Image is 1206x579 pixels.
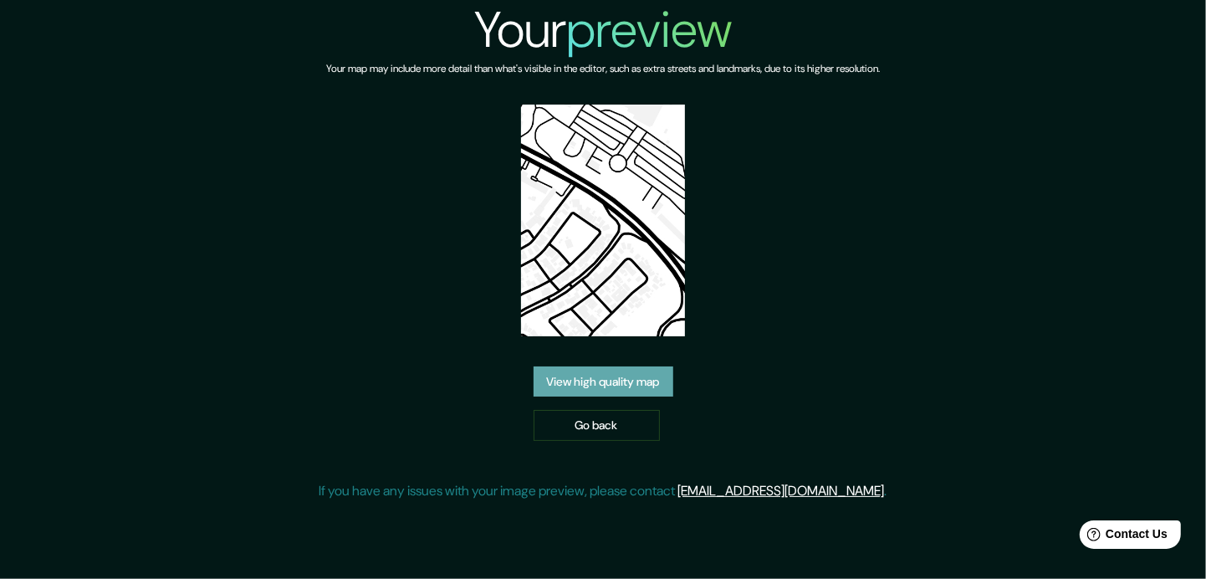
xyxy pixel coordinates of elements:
p: If you have any issues with your image preview, please contact . [319,481,887,501]
a: View high quality map [534,366,673,397]
img: created-map-preview [521,105,685,336]
a: [EMAIL_ADDRESS][DOMAIN_NAME] [678,482,885,500]
a: Go back [534,410,660,441]
h6: Your map may include more detail than what's visible in the editor, such as extra streets and lan... [326,60,880,78]
iframe: Help widget launcher [1057,514,1188,561]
